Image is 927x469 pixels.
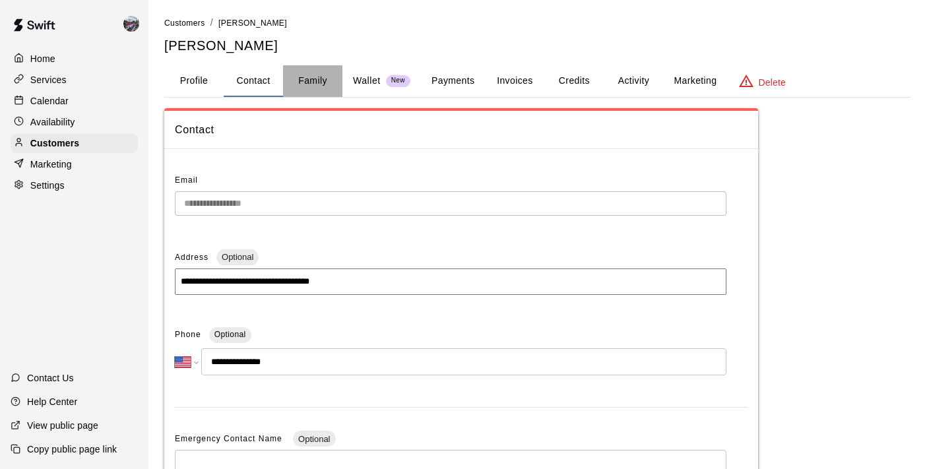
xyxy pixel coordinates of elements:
p: View public page [27,419,98,432]
p: Settings [30,179,65,192]
p: Copy public page link [27,443,117,456]
button: Marketing [663,65,727,97]
a: Customers [11,133,138,153]
h5: [PERSON_NAME] [164,37,911,55]
a: Home [11,49,138,69]
button: Family [283,65,342,97]
button: Credits [544,65,604,97]
a: Calendar [11,91,138,111]
span: Optional [216,252,259,262]
p: Help Center [27,395,77,408]
p: Customers [30,137,79,150]
a: Marketing [11,154,138,174]
p: Availability [30,115,75,129]
button: Activity [604,65,663,97]
div: Jacob Reyes [121,11,148,37]
a: Services [11,70,138,90]
a: Availability [11,112,138,132]
img: Jacob Reyes [123,16,139,32]
div: basic tabs example [164,65,911,97]
button: Payments [421,65,485,97]
span: Address [175,253,208,262]
span: Email [175,175,198,185]
a: Settings [11,175,138,195]
button: Invoices [485,65,544,97]
nav: breadcrumb [164,16,911,30]
div: The email of an existing customer can only be changed by the customer themselves at https://book.... [175,191,726,216]
p: Wallet [353,74,381,88]
span: Optional [293,434,335,444]
p: Home [30,52,55,65]
p: Delete [759,76,786,89]
span: Customers [164,18,205,28]
span: Emergency Contact Name [175,434,285,443]
span: Contact [175,121,748,139]
span: Optional [214,330,246,339]
li: / [210,16,213,30]
span: [PERSON_NAME] [218,18,287,28]
button: Contact [224,65,283,97]
p: Contact Us [27,371,74,385]
a: Customers [164,17,205,28]
p: Calendar [30,94,69,108]
button: Profile [164,65,224,97]
p: Marketing [30,158,72,171]
span: Phone [175,325,201,346]
span: New [386,77,410,85]
p: Services [30,73,67,86]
